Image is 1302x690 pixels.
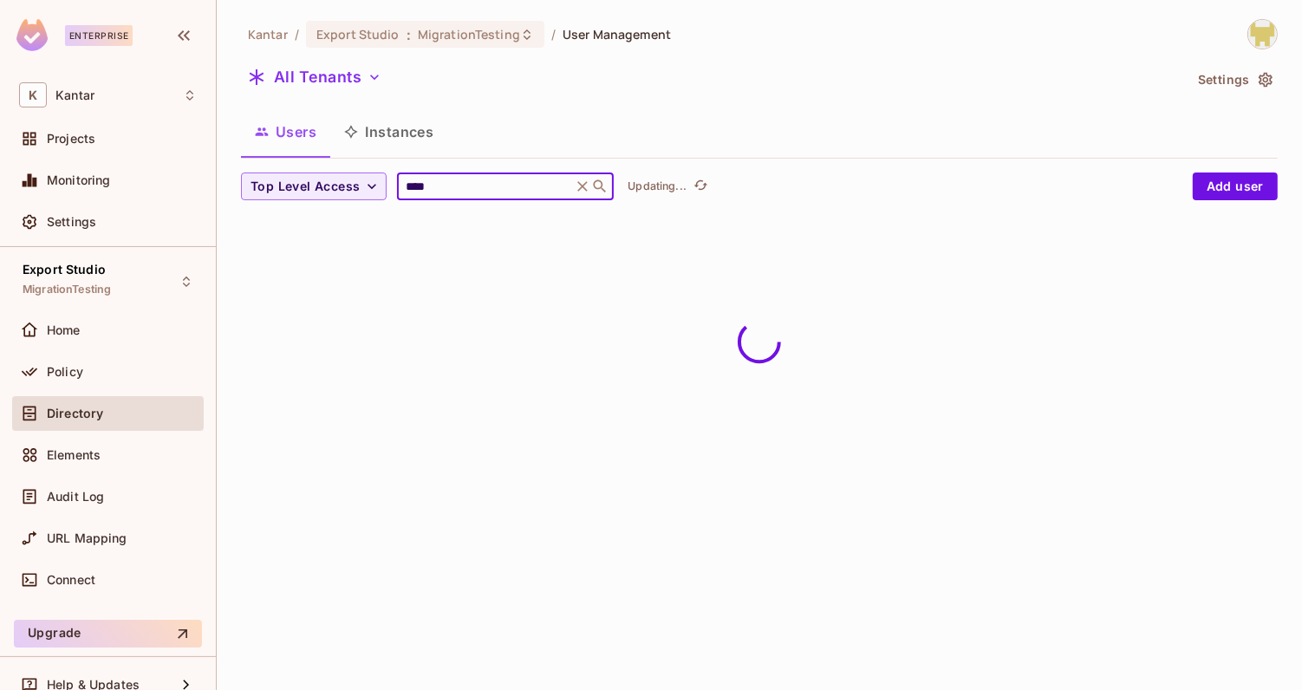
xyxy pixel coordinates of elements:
[14,620,202,648] button: Upgrade
[418,26,520,42] span: MigrationTesting
[47,132,95,146] span: Projects
[563,26,671,42] span: User Management
[55,88,94,102] span: Workspace: Kantar
[248,26,288,42] span: the active workspace
[1248,20,1277,49] img: Girishankar.VP@kantar.com
[23,283,111,296] span: MigrationTesting
[628,179,687,193] p: Updating...
[47,323,81,337] span: Home
[693,178,708,195] span: refresh
[47,573,95,587] span: Connect
[241,63,388,91] button: All Tenants
[316,26,400,42] span: Export Studio
[687,176,711,197] span: Click to refresh data
[330,110,447,153] button: Instances
[47,215,96,229] span: Settings
[65,25,133,46] div: Enterprise
[551,26,556,42] li: /
[1193,172,1278,200] button: Add user
[19,82,47,107] span: K
[690,176,711,197] button: refresh
[47,531,127,545] span: URL Mapping
[47,490,104,504] span: Audit Log
[23,263,106,277] span: Export Studio
[47,173,111,187] span: Monitoring
[251,176,360,198] span: Top Level Access
[16,19,48,51] img: SReyMgAAAABJRU5ErkJggg==
[47,448,101,462] span: Elements
[47,365,83,379] span: Policy
[1191,66,1278,94] button: Settings
[295,26,299,42] li: /
[241,110,330,153] button: Users
[241,172,387,200] button: Top Level Access
[406,28,412,42] span: :
[47,407,103,420] span: Directory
